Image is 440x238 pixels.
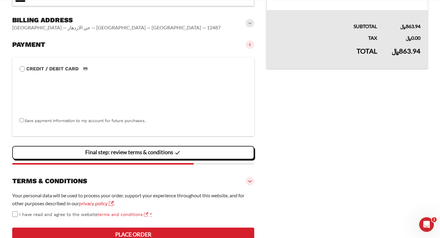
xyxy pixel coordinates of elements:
[24,118,145,123] label: Save payment information to my account for future purchases.
[406,35,420,41] bdi: 0.00
[392,47,420,55] bdi: 863.94
[80,65,91,73] img: Credit / Debit Card
[12,24,221,31] vaadin-horizontal-layout: [GEOGRAPHIC_DATA] — حي الازدهار — [GEOGRAPHIC_DATA] — [GEOGRAPHIC_DATA] — 12487
[20,65,247,73] label: Credit / Debit Card
[12,192,254,207] p: Your personal data will be used to process your order, support your experience throughout this we...
[419,217,434,232] iframe: Intercom live chat
[12,40,45,49] h3: Payment
[267,42,385,69] th: Total
[12,177,87,185] h3: Terms & conditions
[400,23,420,29] bdi: 863.94
[400,23,406,29] span: ﷼
[19,212,148,217] span: I have read and agree to the website
[267,30,385,42] th: Tax
[12,146,254,159] vaadin-button: Final step: review terms & conditions
[12,16,221,24] h3: Billing address
[150,212,152,217] abbr: required
[12,211,18,217] input: I have read and agree to the websiteterms and conditions *
[20,66,25,72] input: Credit / Debit CardCredit / Debit Card
[18,72,246,117] iframe: Secure payment input frame
[267,10,385,30] th: Subtotal
[97,212,148,217] a: terms and conditions
[392,47,399,55] span: ﷼
[432,217,437,222] span: 1
[406,35,411,41] span: ﷼
[79,200,114,206] a: privacy policy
